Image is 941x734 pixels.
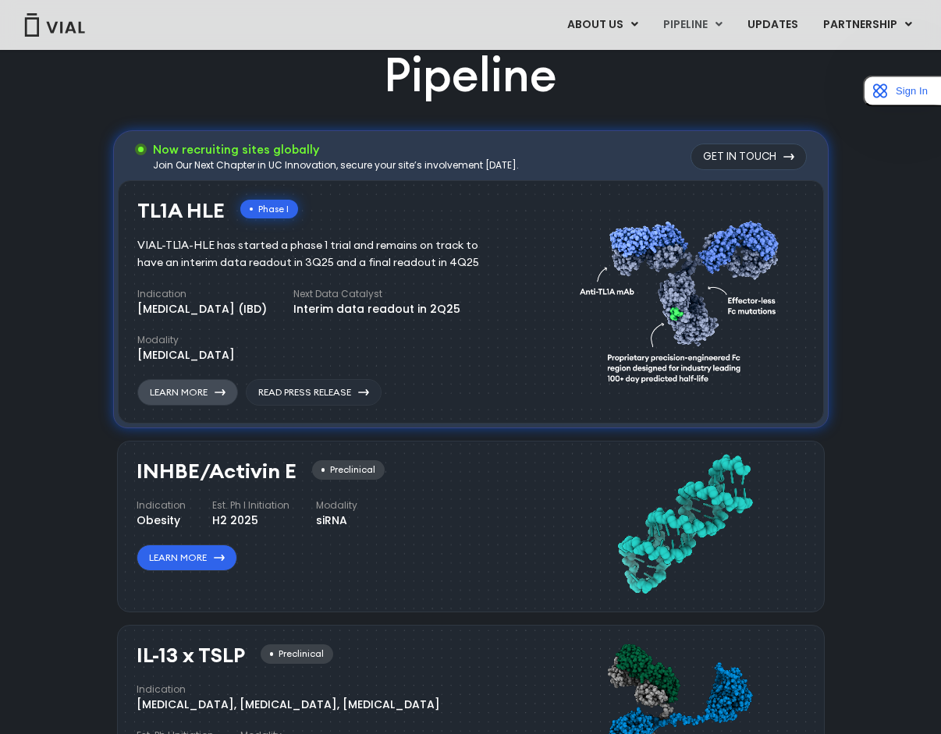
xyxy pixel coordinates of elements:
div: Preclinical [312,460,385,480]
h4: Indication [137,683,440,697]
h4: Modality [316,498,357,512]
div: [MEDICAL_DATA] [137,347,235,363]
div: siRNA [316,512,357,529]
div: Preclinical [261,644,333,664]
div: [MEDICAL_DATA] (IBD) [137,301,267,317]
h4: Indication [137,287,267,301]
div: H2 2025 [212,512,289,529]
div: Join Our Next Chapter in UC Innovation, secure your site’s involvement [DATE]. [153,158,519,172]
h4: Next Data Catalyst [293,287,460,301]
a: ABOUT USMenu Toggle [555,12,650,38]
a: Read Press Release [246,379,382,406]
div: [MEDICAL_DATA], [MEDICAL_DATA], [MEDICAL_DATA] [137,697,440,713]
a: PARTNERSHIPMenu Toggle [811,12,925,38]
a: PIPELINEMenu Toggle [651,12,734,38]
h3: INHBE/Activin E [137,460,297,483]
h3: TL1A HLE [137,200,225,222]
div: Obesity [137,512,186,529]
a: Get in touch [691,144,807,170]
a: Learn More [137,544,237,571]
a: Learn More [137,379,238,406]
div: Interim data readout in 2Q25 [293,301,460,317]
h4: Modality [137,333,235,347]
h4: Est. Ph I Initiation [212,498,289,512]
div: VIAL-TL1A-HLE has started a phase 1 trial and remains on track to have an interim data readout in... [137,237,502,271]
h2: Pipeline [384,43,557,107]
h3: Now recruiting sites globally [153,141,519,158]
h3: IL-13 x TSLP [137,644,245,667]
h4: Indication [137,498,186,512]
a: UPDATES [735,12,810,38]
div: Phase I [240,200,298,219]
img: Vial Logo [23,13,86,37]
img: TL1A antibody diagram. [580,192,789,406]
